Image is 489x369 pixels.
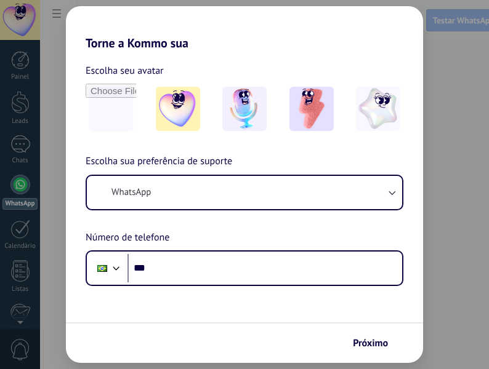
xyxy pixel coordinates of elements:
[86,230,169,246] span: Número de telefone
[86,154,232,170] span: Escolha sua preferência de suporte
[289,87,334,131] img: -3.jpeg
[66,6,423,50] h2: Torne a Kommo sua
[222,87,267,131] img: -2.jpeg
[87,176,402,209] button: WhatsApp
[347,333,405,354] button: Próximo
[91,255,114,281] div: Brazil: + 55
[356,87,400,131] img: -4.jpeg
[86,63,164,79] span: Escolha seu avatar
[156,87,200,131] img: -1.jpeg
[111,186,151,199] span: WhatsApp
[353,339,388,347] span: Próximo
